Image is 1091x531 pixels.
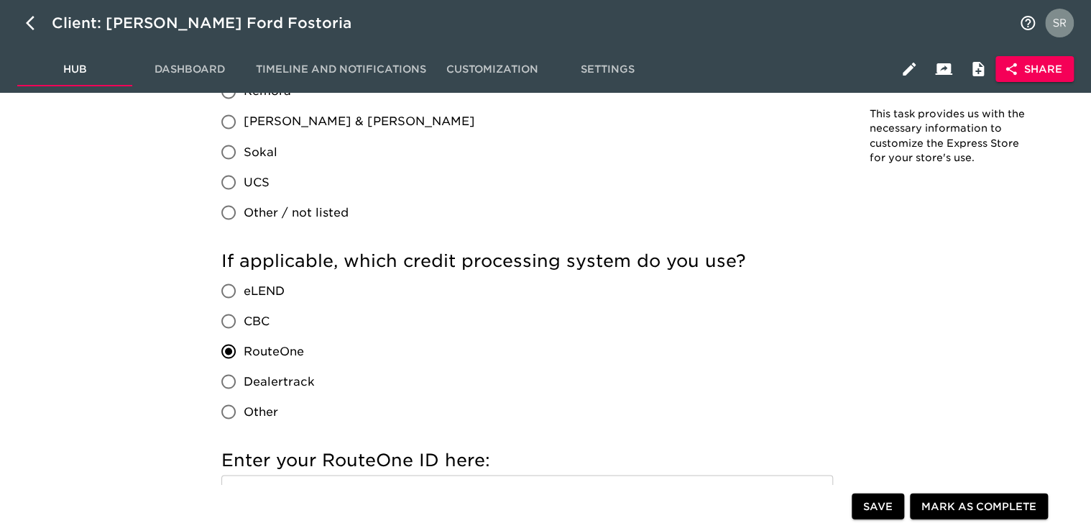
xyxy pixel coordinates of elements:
span: Timeline and Notifications [256,60,426,78]
button: Share [995,56,1074,83]
span: Save [863,498,893,516]
span: CBC [244,312,270,330]
span: Sokal [244,143,277,160]
h5: Enter your RouteOne ID here: [221,448,833,471]
span: Share [1007,60,1062,78]
span: Dashboard [141,60,239,78]
span: Hub [26,60,124,78]
span: Settings [558,60,656,78]
div: Client: [PERSON_NAME] Ford Fostoria [52,12,372,35]
button: Internal Notes and Comments [961,52,995,86]
span: Dealertrack [244,373,315,390]
span: Other / not listed [244,204,349,221]
span: Mark as Complete [921,498,1036,516]
span: Customization [443,60,541,78]
button: notifications [1011,6,1045,40]
p: This task provides us with the necessary information to customize the Express Store for your stor... [870,107,1035,165]
span: [PERSON_NAME] & [PERSON_NAME] [244,113,475,130]
h5: If applicable, which credit processing system do you use? [221,249,833,272]
span: RouteOne [244,342,304,360]
button: Mark as Complete [910,494,1048,520]
input: Example: 010101 [221,475,833,515]
span: eLEND [244,282,285,299]
button: Save [852,494,904,520]
span: UCS [244,173,270,191]
img: Profile [1045,9,1074,37]
span: Other [244,403,278,420]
